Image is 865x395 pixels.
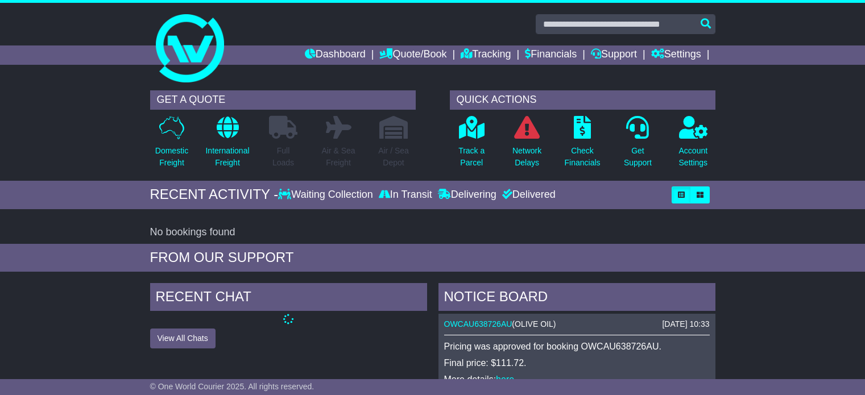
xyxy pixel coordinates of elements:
p: Track a Parcel [458,145,485,169]
p: More details: . [444,374,710,385]
a: Settings [651,45,701,65]
a: Dashboard [305,45,366,65]
div: NOTICE BOARD [438,283,715,314]
div: Delivered [499,189,556,201]
p: Domestic Freight [155,145,188,169]
a: InternationalFreight [205,115,250,175]
div: Delivering [435,189,499,201]
div: GET A QUOTE [150,90,416,110]
p: Account Settings [679,145,708,169]
a: Track aParcel [458,115,485,175]
a: DomesticFreight [155,115,189,175]
p: Network Delays [512,145,541,169]
span: © One World Courier 2025. All rights reserved. [150,382,314,391]
div: RECENT CHAT [150,283,427,314]
div: [DATE] 10:33 [662,319,709,329]
div: Waiting Collection [278,189,375,201]
a: Tracking [461,45,511,65]
p: Check Financials [565,145,601,169]
div: ( ) [444,319,710,329]
div: RECENT ACTIVITY - [150,186,279,203]
a: Support [591,45,637,65]
div: FROM OUR SUPPORT [150,250,715,266]
span: OLIVE OIL [515,319,553,329]
p: Air & Sea Freight [321,145,355,169]
a: CheckFinancials [564,115,601,175]
div: In Transit [376,189,435,201]
a: Quote/Book [379,45,446,65]
div: QUICK ACTIONS [450,90,715,110]
p: International Freight [205,145,249,169]
p: Full Loads [269,145,297,169]
div: No bookings found [150,226,715,239]
p: Pricing was approved for booking OWCAU638726AU. [444,341,710,352]
a: here [496,375,514,384]
a: NetworkDelays [512,115,542,175]
p: Final price: $111.72. [444,357,710,368]
a: OWCAU638726AU [444,319,512,329]
p: Air / Sea Depot [378,145,409,169]
a: AccountSettings [678,115,709,175]
button: View All Chats [150,329,216,348]
p: Get Support [624,145,652,169]
a: GetSupport [623,115,652,175]
a: Financials [525,45,577,65]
